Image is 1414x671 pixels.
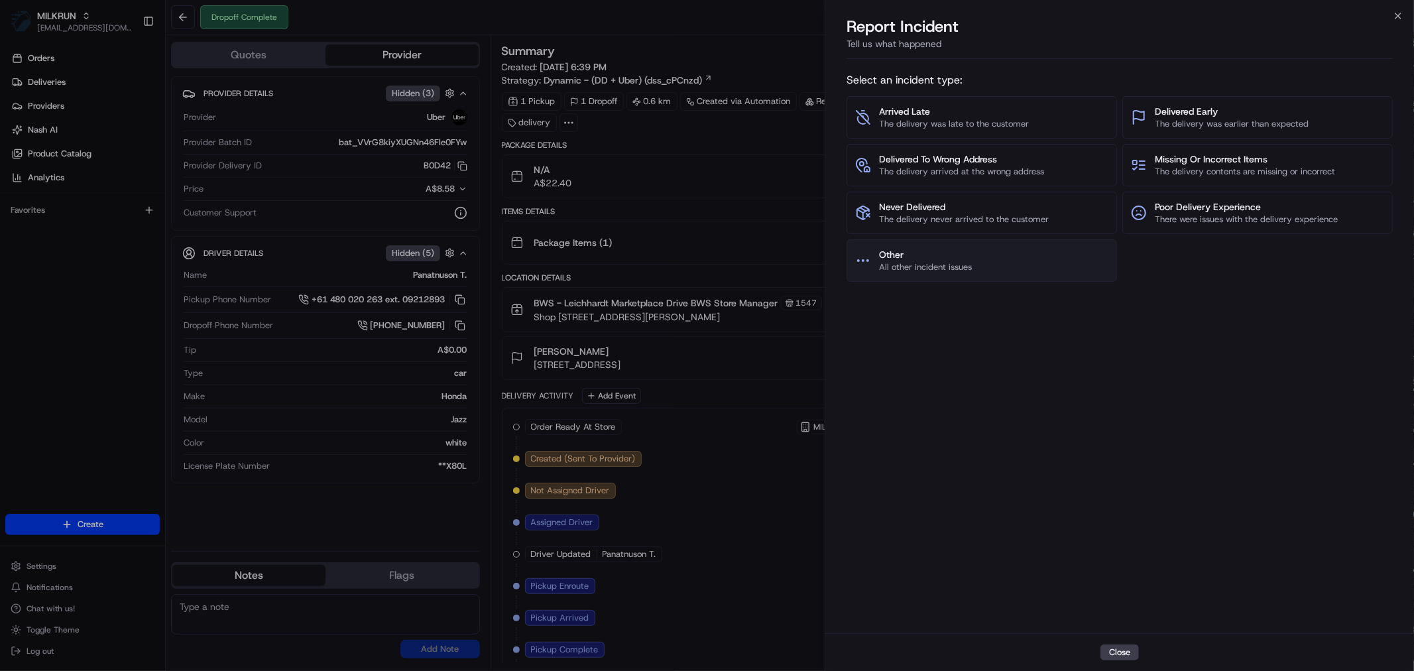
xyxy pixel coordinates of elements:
span: Arrived Late [879,105,1029,118]
button: Delivered EarlyThe delivery was earlier than expected [1122,96,1393,139]
span: The delivery was earlier than expected [1155,118,1309,130]
span: The delivery arrived at the wrong address [879,166,1044,178]
span: The delivery never arrived to the customer [879,213,1049,225]
button: Missing Or Incorrect ItemsThe delivery contents are missing or incorrect [1122,144,1393,186]
button: OtherAll other incident issues [847,239,1117,282]
span: The delivery contents are missing or incorrect [1155,166,1335,178]
span: Select an incident type: [847,72,1393,88]
span: Missing Or Incorrect Items [1155,152,1335,166]
button: Poor Delivery ExperienceThere were issues with the delivery experience [1122,192,1393,234]
span: Delivered To Wrong Address [879,152,1044,166]
p: Report Incident [847,16,959,37]
span: Poor Delivery Experience [1155,200,1338,213]
span: Never Delivered [879,200,1049,213]
div: Tell us what happened [847,37,1393,59]
button: Never DeliveredThe delivery never arrived to the customer [847,192,1117,234]
button: Delivered To Wrong AddressThe delivery arrived at the wrong address [847,144,1117,186]
span: Other [879,248,972,261]
span: All other incident issues [879,261,972,273]
span: The delivery was late to the customer [879,118,1029,130]
button: Arrived LateThe delivery was late to the customer [847,96,1117,139]
span: There were issues with the delivery experience [1155,213,1338,225]
span: Delivered Early [1155,105,1309,118]
button: Close [1100,644,1139,660]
